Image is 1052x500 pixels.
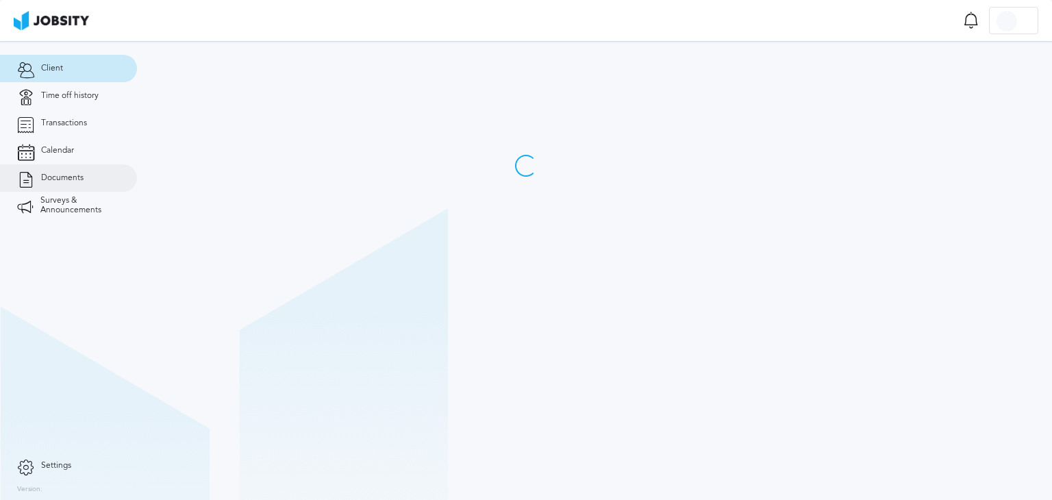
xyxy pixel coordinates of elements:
[41,64,63,73] span: Client
[14,11,89,30] img: ab4bad089aa723f57921c736e9817d99.png
[41,91,99,101] span: Time off history
[17,486,42,494] label: Version:
[40,196,120,215] span: Surveys & Announcements
[41,146,74,155] span: Calendar
[41,173,84,183] span: Documents
[41,461,71,471] span: Settings
[41,118,87,128] span: Transactions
